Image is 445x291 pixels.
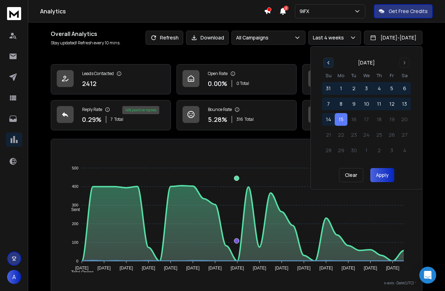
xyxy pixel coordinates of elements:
tspan: [DATE] [208,266,222,271]
a: Open Rate0.00%0 Total [177,64,297,94]
button: 5 [385,82,398,95]
tspan: [DATE] [75,266,88,271]
p: 5.28 % [208,114,227,124]
button: [DATE]-[DATE] [364,31,422,45]
button: Download [186,31,229,45]
button: 11 [373,98,385,110]
p: Last 4 weeks [313,34,347,41]
button: 1 [335,82,347,95]
tspan: 500 [72,166,78,170]
tspan: [DATE] [97,266,111,271]
p: 9iFX [299,8,312,15]
button: 14 [322,113,335,126]
div: 14 % positive replies [122,106,159,114]
th: Thursday [373,72,385,79]
h1: Overall Analytics [51,30,120,38]
button: A [7,270,21,284]
p: Stay updated! Refresh every 10 mins. [51,40,120,46]
span: Total Opens [66,270,94,275]
div: Open Intercom Messenger [419,267,436,284]
p: Reply Rate [82,107,102,112]
tspan: 200 [72,222,78,226]
th: Monday [335,72,347,79]
tspan: [DATE] [275,266,289,271]
span: Total [114,117,123,122]
button: 4 [373,82,385,95]
span: 7 [111,117,113,122]
tspan: [DATE] [231,266,244,271]
th: Wednesday [360,72,373,79]
span: Total [245,117,254,122]
button: Go to next month [400,58,409,68]
p: Get Free Credits [389,8,428,15]
tspan: 0 [76,259,78,263]
tspan: [DATE] [119,266,133,271]
button: 6 [398,82,411,95]
a: Bounce Rate5.28%316Total [177,100,297,130]
th: Tuesday [347,72,360,79]
p: All Campaigns [236,34,271,41]
p: 2412 [82,79,97,88]
button: 2 [347,82,360,95]
span: Sent [66,207,80,212]
a: Click Rate0.00%0 Total [302,64,422,94]
button: 8 [335,98,347,110]
a: Opportunities1$100 [302,100,422,130]
tspan: 100 [72,240,78,244]
tspan: [DATE] [364,266,377,271]
span: 2 [284,6,289,11]
p: Refresh [160,34,179,41]
button: Get Free Credits [374,4,433,18]
p: Download [200,34,224,41]
span: 316 [236,117,243,122]
button: 15 [335,113,347,126]
button: Apply [370,168,394,182]
tspan: [DATE] [164,266,177,271]
button: 13 [398,98,411,110]
th: Saturday [398,72,411,79]
p: Open Rate [208,71,228,76]
button: Clear [339,168,363,182]
button: 7 [322,98,335,110]
button: 9 [347,98,360,110]
p: Bounce Rate [208,107,232,112]
tspan: 400 [72,185,78,189]
button: 3 [360,82,373,95]
tspan: [DATE] [386,266,400,271]
a: Reply Rate0.29%7Total14% positive replies [51,100,171,130]
p: 0.00 % [208,79,227,88]
tspan: [DATE] [320,266,333,271]
tspan: 300 [72,203,78,207]
div: [DATE] [358,59,375,66]
button: Go to previous month [323,58,333,68]
h1: Analytics [40,7,264,16]
img: logo [7,7,21,20]
tspan: [DATE] [186,266,199,271]
button: 10 [360,98,373,110]
tspan: [DATE] [297,266,311,271]
th: Sunday [322,72,335,79]
tspan: [DATE] [342,266,355,271]
p: 0 Total [236,81,249,86]
th: Friday [385,72,398,79]
button: Refresh [146,31,183,45]
p: x-axis : Date(UTC) [57,280,416,286]
button: 12 [385,98,398,110]
button: 31 [322,82,335,95]
p: Leads Contacted [82,71,114,76]
tspan: [DATE] [253,266,266,271]
p: 0.29 % [82,114,101,124]
tspan: [DATE] [142,266,155,271]
a: Leads Contacted2412 [51,64,171,94]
